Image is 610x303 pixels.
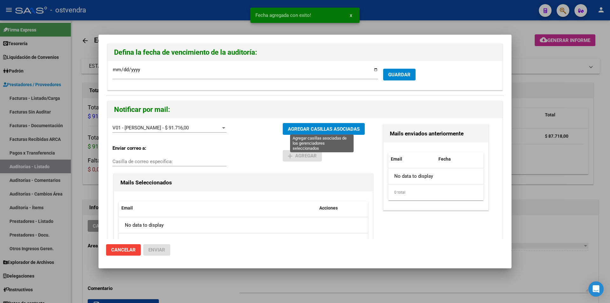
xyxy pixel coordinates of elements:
span: x [350,12,352,18]
span: Fecha agregada con exito! [255,12,311,18]
span: Cancelar [111,247,136,253]
span: Acciones [319,205,338,210]
span: Email [121,205,133,210]
h3: Mails enviados anteriormente [390,129,482,138]
button: GUARDAR [383,69,416,80]
button: x [345,10,357,21]
datatable-header-cell: Fecha [436,152,484,166]
div: No data to display [388,168,483,184]
span: Email [391,156,402,162]
p: Enviar correo a: [112,145,162,152]
span: Enviar [148,247,165,253]
span: Fecha [438,156,451,162]
div: Open Intercom Messenger [588,281,604,297]
span: Agregar [288,153,317,159]
button: Enviar [143,244,170,256]
datatable-header-cell: Email [119,201,317,215]
mat-icon: add [286,152,294,160]
span: GUARDAR [388,72,410,78]
datatable-header-cell: Email [388,152,436,166]
h2: Defina la fecha de vencimiento de la auditoría: [114,46,496,59]
button: Cancelar [106,244,141,256]
div: No data to display [119,217,368,233]
div: 0 total [119,233,368,249]
span: V01 - [PERSON_NAME] - $ 91.716,00 [112,125,189,131]
datatable-header-cell: Acciones [317,201,364,215]
button: AGREGAR CASILLAS ASOCIADAS [283,123,365,135]
div: 0 total [388,184,483,200]
button: Agregar [283,150,322,162]
h2: Notificar por mail: [114,104,496,116]
h3: Mails Seleccionados [120,178,366,187]
span: AGREGAR CASILLAS ASOCIADAS [288,126,360,132]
